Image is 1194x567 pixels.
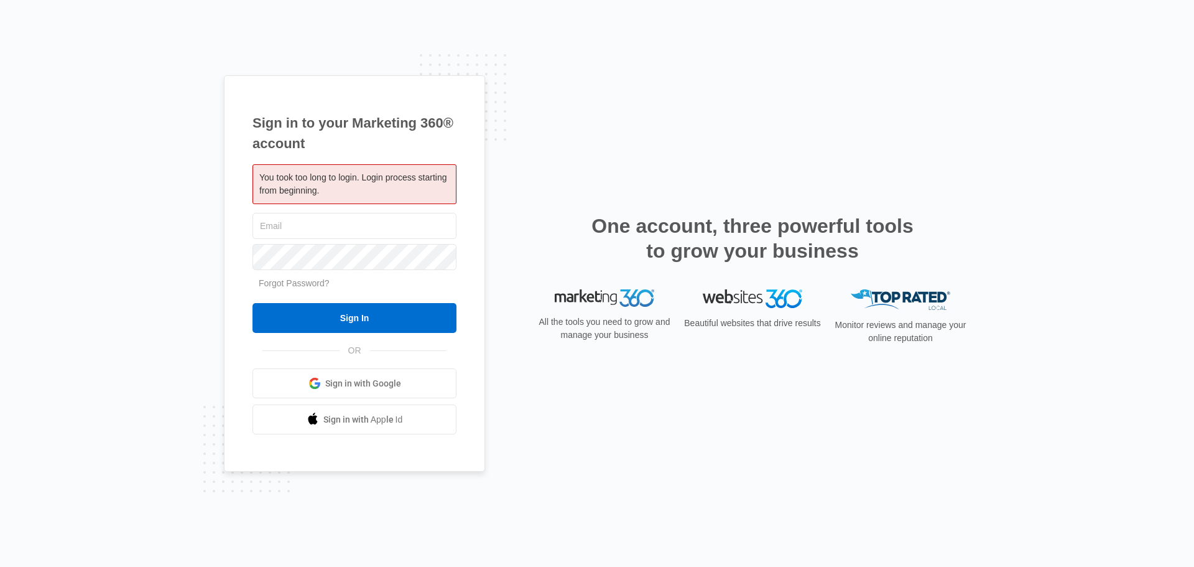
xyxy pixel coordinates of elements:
[588,213,917,263] h2: One account, three powerful tools to grow your business
[259,278,330,288] a: Forgot Password?
[535,316,674,342] p: All the tools you need to grow and manage your business
[252,368,456,398] a: Sign in with Google
[683,317,822,330] p: Beautiful websites that drive results
[323,413,403,426] span: Sign in with Apple Id
[340,344,370,357] span: OR
[851,289,950,310] img: Top Rated Local
[325,377,401,390] span: Sign in with Google
[252,303,456,333] input: Sign In
[252,405,456,434] a: Sign in with Apple Id
[252,113,456,154] h1: Sign in to your Marketing 360® account
[259,172,447,195] span: You took too long to login. Login process starting from beginning.
[555,289,654,307] img: Marketing 360
[831,319,970,345] p: Monitor reviews and manage your online reputation
[252,213,456,239] input: Email
[703,289,802,307] img: Websites 360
